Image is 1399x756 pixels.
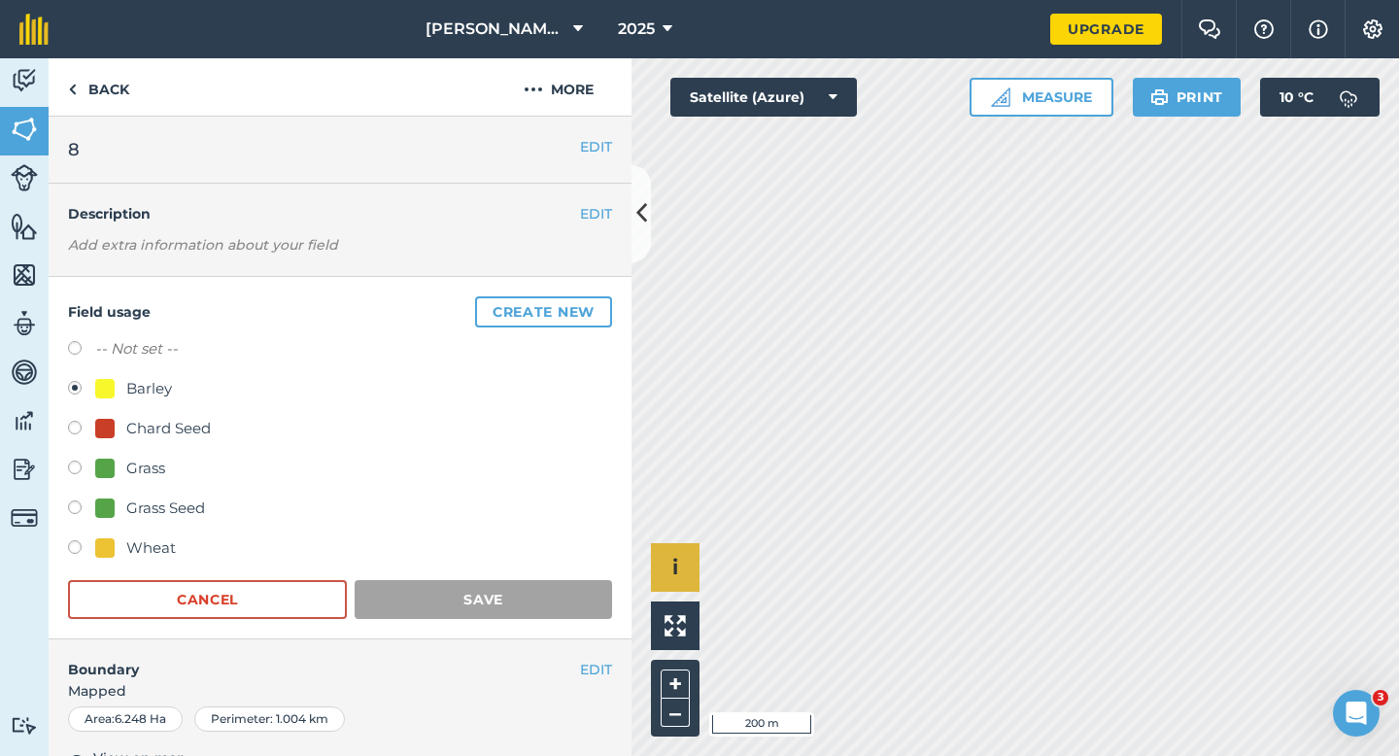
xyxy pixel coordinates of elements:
[580,203,612,224] button: EDIT
[68,203,612,224] h4: Description
[665,615,686,636] img: Four arrows, one pointing top left, one top right, one bottom right and the last bottom left
[68,78,77,101] img: svg+xml;base64,PHN2ZyB4bWxucz0iaHR0cDovL3d3dy53My5vcmcvMjAwMC9zdmciIHdpZHRoPSI5IiBoZWlnaHQ9IjI0Ii...
[11,504,38,532] img: svg+xml;base64,PD94bWwgdmVyc2lvbj0iMS4wIiBlbmNvZGluZz0idXRmLTgiPz4KPCEtLSBHZW5lcmF0b3I6IEFkb2JlIE...
[11,66,38,95] img: svg+xml;base64,PD94bWwgdmVyc2lvbj0iMS4wIiBlbmNvZGluZz0idXRmLTgiPz4KPCEtLSBHZW5lcmF0b3I6IEFkb2JlIE...
[355,580,612,619] button: Save
[1361,19,1384,39] img: A cog icon
[68,580,347,619] button: Cancel
[580,136,612,157] button: EDIT
[68,136,80,163] span: 8
[95,337,178,361] label: -- Not set --
[19,14,49,45] img: fieldmargin Logo
[11,115,38,144] img: svg+xml;base64,PHN2ZyB4bWxucz0iaHR0cDovL3d3dy53My5vcmcvMjAwMC9zdmciIHdpZHRoPSI1NiIgaGVpZ2h0PSI2MC...
[11,309,38,338] img: svg+xml;base64,PD94bWwgdmVyc2lvbj0iMS4wIiBlbmNvZGluZz0idXRmLTgiPz4KPCEtLSBHZW5lcmF0b3I6IEFkb2JlIE...
[11,716,38,735] img: svg+xml;base64,PD94bWwgdmVyc2lvbj0iMS4wIiBlbmNvZGluZz0idXRmLTgiPz4KPCEtLSBHZW5lcmF0b3I6IEFkb2JlIE...
[991,87,1010,107] img: Ruler icon
[1373,690,1388,705] span: 3
[49,58,149,116] a: Back
[672,555,678,579] span: i
[1133,78,1242,117] button: Print
[970,78,1113,117] button: Measure
[426,17,565,41] span: [PERSON_NAME] & Sons
[11,406,38,435] img: svg+xml;base64,PD94bWwgdmVyc2lvbj0iMS4wIiBlbmNvZGluZz0idXRmLTgiPz4KPCEtLSBHZW5lcmF0b3I6IEFkb2JlIE...
[68,296,612,327] h4: Field usage
[524,78,543,101] img: svg+xml;base64,PHN2ZyB4bWxucz0iaHR0cDovL3d3dy53My5vcmcvMjAwMC9zdmciIHdpZHRoPSIyMCIgaGVpZ2h0PSIyNC...
[68,236,338,254] em: Add extra information about your field
[580,659,612,680] button: EDIT
[11,260,38,290] img: svg+xml;base64,PHN2ZyB4bWxucz0iaHR0cDovL3d3dy53My5vcmcvMjAwMC9zdmciIHdpZHRoPSI1NiIgaGVpZ2h0PSI2MC...
[475,296,612,327] button: Create new
[126,377,172,400] div: Barley
[126,417,211,440] div: Chard Seed
[11,212,38,241] img: svg+xml;base64,PHN2ZyB4bWxucz0iaHR0cDovL3d3dy53My5vcmcvMjAwMC9zdmciIHdpZHRoPSI1NiIgaGVpZ2h0PSI2MC...
[126,457,165,480] div: Grass
[11,164,38,191] img: svg+xml;base64,PD94bWwgdmVyc2lvbj0iMS4wIiBlbmNvZGluZz0idXRmLTgiPz4KPCEtLSBHZW5lcmF0b3I6IEFkb2JlIE...
[11,455,38,484] img: svg+xml;base64,PD94bWwgdmVyc2lvbj0iMS4wIiBlbmNvZGluZz0idXRmLTgiPz4KPCEtLSBHZW5lcmF0b3I6IEFkb2JlIE...
[618,17,655,41] span: 2025
[11,358,38,387] img: svg+xml;base64,PD94bWwgdmVyc2lvbj0iMS4wIiBlbmNvZGluZz0idXRmLTgiPz4KPCEtLSBHZW5lcmF0b3I6IEFkb2JlIE...
[126,497,205,520] div: Grass Seed
[1329,78,1368,117] img: svg+xml;base64,PD94bWwgdmVyc2lvbj0iMS4wIiBlbmNvZGluZz0idXRmLTgiPz4KPCEtLSBHZW5lcmF0b3I6IEFkb2JlIE...
[661,699,690,727] button: –
[486,58,631,116] button: More
[1050,14,1162,45] a: Upgrade
[1150,86,1169,109] img: svg+xml;base64,PHN2ZyB4bWxucz0iaHR0cDovL3d3dy53My5vcmcvMjAwMC9zdmciIHdpZHRoPSIxOSIgaGVpZ2h0PSIyNC...
[49,639,580,680] h4: Boundary
[49,680,631,702] span: Mapped
[126,536,176,560] div: Wheat
[651,543,699,592] button: i
[661,670,690,699] button: +
[670,78,857,117] button: Satellite (Azure)
[1280,78,1314,117] span: 10 ° C
[68,706,183,732] div: Area : 6.248 Ha
[194,706,345,732] div: Perimeter : 1.004 km
[1260,78,1380,117] button: 10 °C
[1333,690,1380,737] iframe: Intercom live chat
[1252,19,1276,39] img: A question mark icon
[1309,17,1328,41] img: svg+xml;base64,PHN2ZyB4bWxucz0iaHR0cDovL3d3dy53My5vcmcvMjAwMC9zdmciIHdpZHRoPSIxNyIgaGVpZ2h0PSIxNy...
[1198,19,1221,39] img: Two speech bubbles overlapping with the left bubble in the forefront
